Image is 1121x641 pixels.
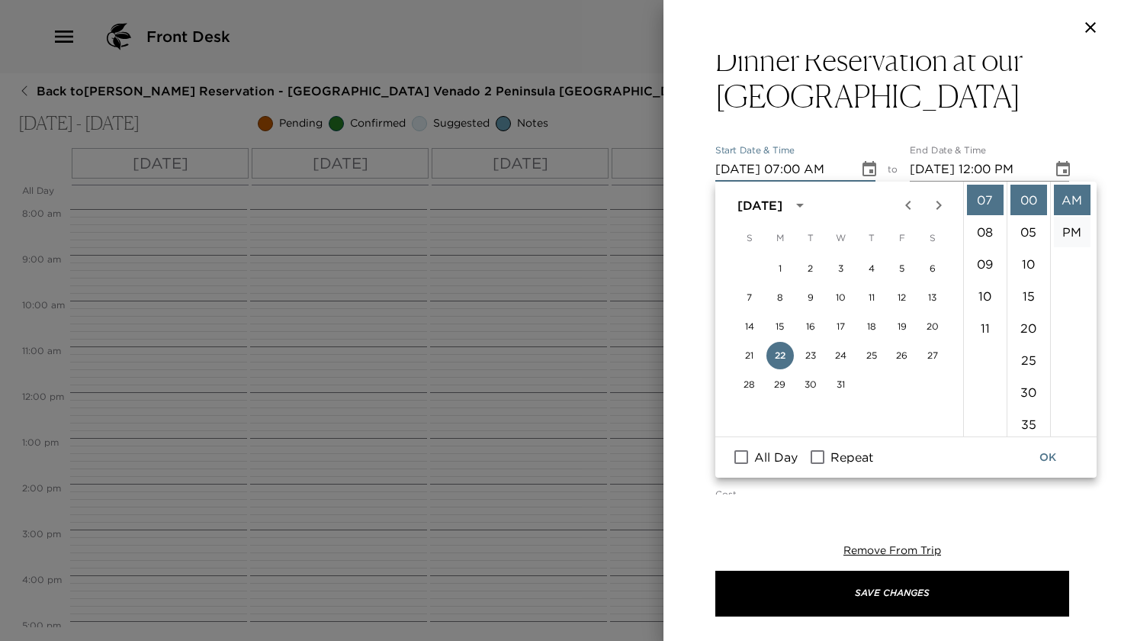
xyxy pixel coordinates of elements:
button: 28 [736,371,763,398]
span: Repeat [830,448,873,466]
li: 35 minutes [1010,409,1047,440]
span: Monday [766,223,794,253]
input: MM/DD/YYYY hh:mm aa [910,157,1042,182]
li: 25 minutes [1010,345,1047,375]
button: 8 [766,284,794,311]
button: Next month [923,190,954,221]
ul: Select minutes [1007,182,1050,436]
button: Choose date, selected date is Dec 22, 2025 [1048,154,1078,185]
li: AM [1054,185,1090,215]
span: to [888,163,898,182]
button: 7 [736,284,763,311]
label: Cost [715,488,736,501]
li: 0 minutes [1010,185,1047,215]
button: 16 [797,313,824,340]
li: 10 hours [967,281,1004,311]
button: Dinner Reservation at our [GEOGRAPHIC_DATA] [715,41,1069,114]
button: 17 [827,313,855,340]
div: [DATE] [737,196,782,214]
button: 20 [919,313,946,340]
button: 21 [736,342,763,369]
li: 11 hours [967,313,1004,343]
button: 25 [858,342,885,369]
li: 20 minutes [1010,313,1047,343]
button: 29 [766,371,794,398]
button: 26 [888,342,916,369]
button: OK [1023,443,1072,472]
span: Remove From Trip [843,543,941,557]
li: 8 hours [967,217,1004,247]
button: 1 [766,255,794,282]
label: Start Date & Time [715,144,795,157]
li: 30 minutes [1010,377,1047,407]
button: Previous month [893,190,923,221]
button: 9 [797,284,824,311]
button: calendar view is open, switch to year view [787,192,813,218]
button: 15 [766,313,794,340]
button: Choose date, selected date is Dec 22, 2025 [854,154,885,185]
button: 27 [919,342,946,369]
button: 13 [919,284,946,311]
button: Save Changes [715,571,1069,617]
span: Thursday [858,223,885,253]
li: 15 minutes [1010,281,1047,311]
button: 22 [766,342,794,369]
ul: Select hours [964,182,1007,436]
span: Sunday [736,223,763,253]
li: 9 hours [967,249,1004,279]
span: Wednesday [827,223,855,253]
button: 23 [797,342,824,369]
input: MM/DD/YYYY hh:mm aa [715,157,848,182]
button: 12 [888,284,916,311]
button: 19 [888,313,916,340]
button: 14 [736,313,763,340]
button: Remove From Trip [843,543,941,559]
span: Friday [888,223,916,253]
button: 2 [797,255,824,282]
li: 10 minutes [1010,249,1047,279]
span: Tuesday [797,223,824,253]
ul: Select meridiem [1050,182,1094,436]
label: End Date & Time [910,144,986,157]
button: 10 [827,284,855,311]
button: 4 [858,255,885,282]
li: 7 hours [967,185,1004,215]
li: 5 minutes [1010,217,1047,247]
span: Saturday [919,223,946,253]
button: 5 [888,255,916,282]
button: 24 [827,342,855,369]
button: 18 [858,313,885,340]
button: 31 [827,371,855,398]
button: 3 [827,255,855,282]
span: All Day [754,448,798,466]
button: 6 [919,255,946,282]
button: 11 [858,284,885,311]
button: 30 [797,371,824,398]
li: PM [1054,217,1090,247]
